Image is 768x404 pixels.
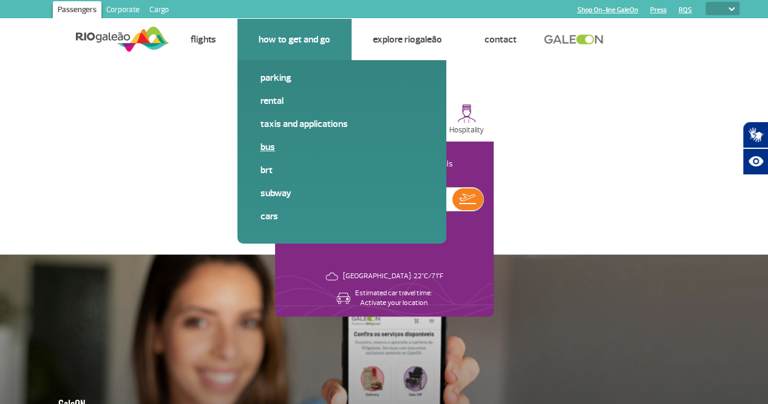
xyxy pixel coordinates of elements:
[678,6,692,14] a: RQS
[650,6,666,14] a: Press
[260,71,423,84] a: Parking
[260,187,423,200] a: Subway
[260,140,423,154] a: Bus
[260,163,423,177] a: BRT
[343,272,443,281] p: [GEOGRAPHIC_DATA]: 22°C/71°F
[101,1,144,21] a: Corporate
[440,99,494,142] button: Hospitality
[260,210,423,223] a: Cars
[260,94,423,108] a: Rental
[373,33,442,46] a: Explore RIOgaleão
[743,148,768,175] button: Abrir recursos assistivos.
[577,6,637,14] a: Shop On-line GaleOn
[259,33,330,46] a: How to get and go
[191,33,216,46] a: Flights
[144,1,174,21] a: Cargo
[484,33,517,46] a: Contact
[743,122,768,175] div: Plugin de acessibilidade da Hand Talk.
[260,117,423,131] a: Taxis and applications
[53,1,101,21] a: Passengers
[449,126,484,135] p: Hospitality
[355,289,432,308] p: Estimated car travel time: Activate your location
[743,122,768,148] button: Abrir tradutor de língua de sinais.
[457,104,476,123] img: hospitality.svg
